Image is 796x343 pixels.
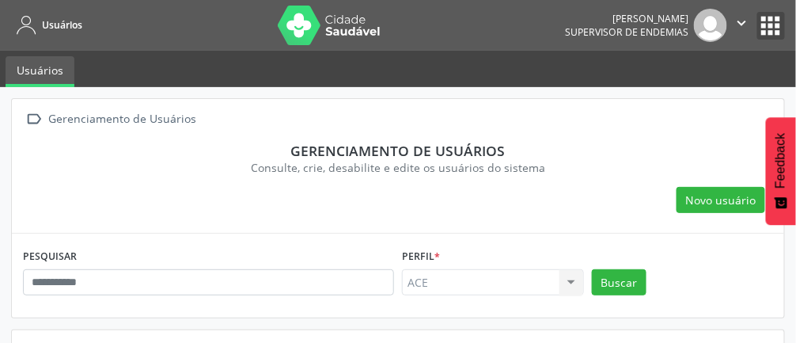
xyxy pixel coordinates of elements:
[6,56,74,87] a: Usuários
[757,12,785,40] button: apps
[774,133,788,189] span: Feedback
[677,187,765,214] button: Novo usuário
[565,12,688,25] div: [PERSON_NAME]
[23,108,46,131] i: 
[592,269,646,296] button: Buscar
[23,245,77,269] label: PESQUISAR
[11,12,82,38] a: Usuários
[686,192,756,208] span: Novo usuário
[402,245,440,269] label: Perfil
[733,14,751,32] i: 
[42,18,82,32] span: Usuários
[727,9,757,42] button: 
[34,159,762,176] div: Consulte, crie, desabilite e edite os usuários do sistema
[46,108,199,131] div: Gerenciamento de Usuários
[565,25,688,39] span: Supervisor de Endemias
[766,117,796,225] button: Feedback - Mostrar pesquisa
[23,108,199,131] a:  Gerenciamento de Usuários
[694,9,727,42] img: img
[34,142,762,159] div: Gerenciamento de usuários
